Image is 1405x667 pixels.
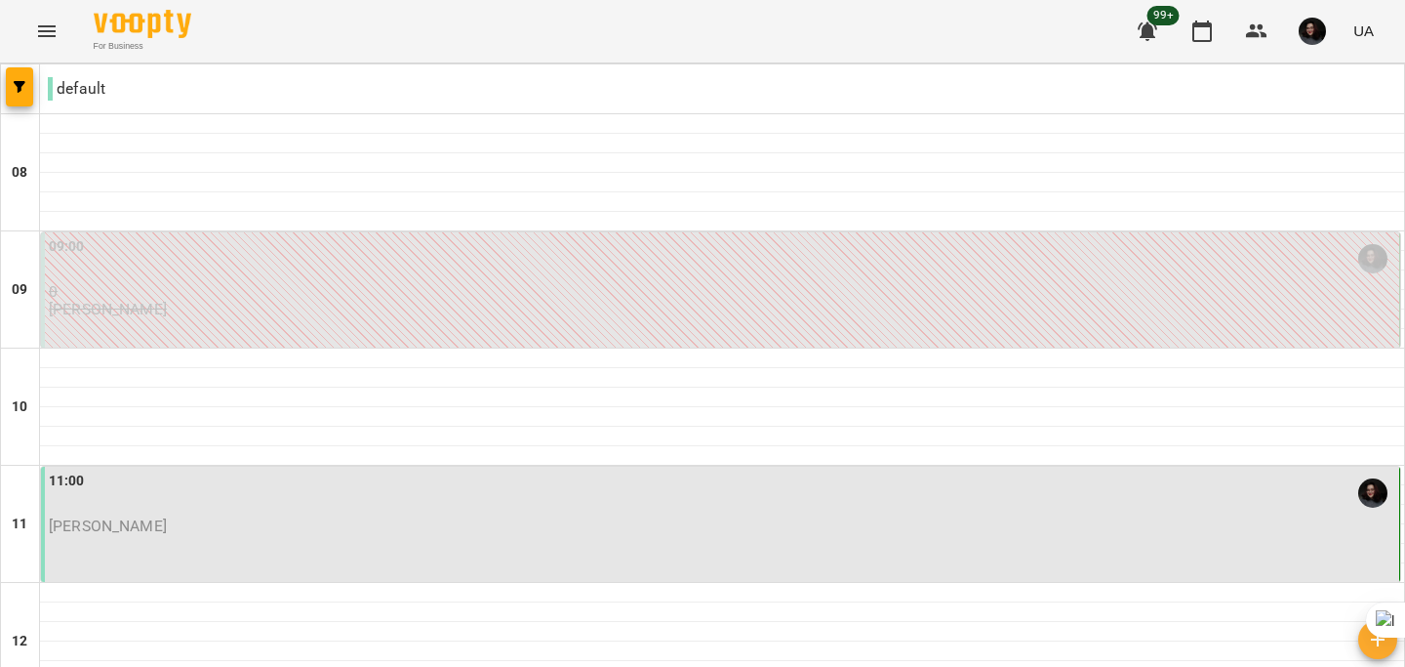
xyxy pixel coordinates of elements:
p: 0 [49,283,1395,300]
button: Створити урок [1358,620,1397,659]
label: 11:00 [49,471,85,492]
button: Menu [23,8,70,55]
img: Voopty Logo [94,10,191,38]
span: 99+ [1147,6,1180,25]
p: default [48,77,105,101]
span: [PERSON_NAME] [49,517,167,535]
h6: 11 [12,514,27,535]
button: UA [1345,13,1382,49]
h6: 08 [12,162,27,184]
span: UA [1353,21,1374,41]
label: 09:00 [49,236,85,258]
img: 3b3145ad26fe4813cc7227c6ce1adc1c.jpg [1299,18,1326,45]
img: Наталія Кобель [1358,479,1387,508]
h6: 12 [12,631,27,652]
span: For Business [94,40,191,53]
img: Наталія Кобель [1358,244,1387,273]
h6: 09 [12,279,27,301]
h6: 10 [12,396,27,418]
p: [PERSON_NAME] [49,301,167,317]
